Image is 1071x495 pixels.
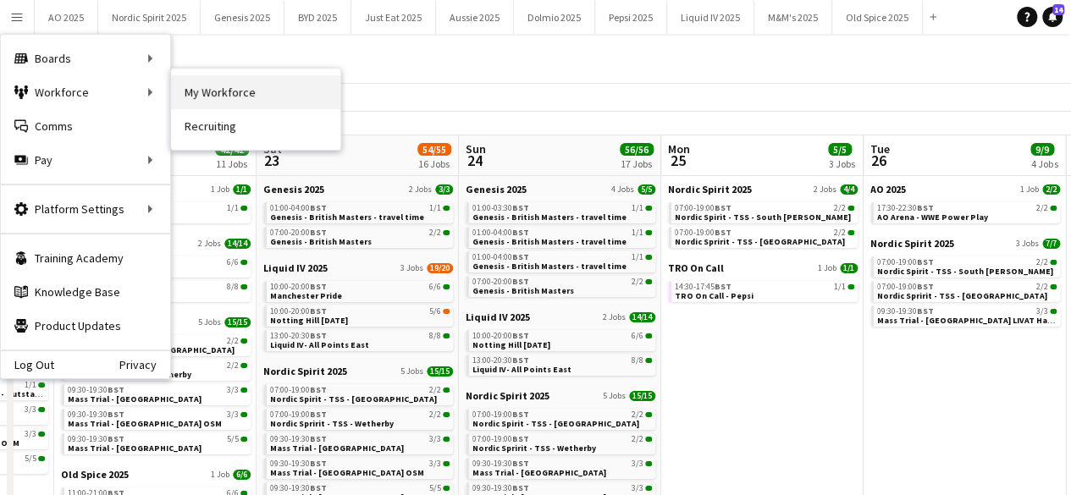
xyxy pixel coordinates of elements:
[818,263,836,273] span: 1 Job
[1036,283,1048,291] span: 2/2
[668,141,690,157] span: Mon
[917,256,934,267] span: BST
[715,227,731,238] span: BST
[443,333,450,338] span: 8/8
[270,315,348,326] span: Notting Hill Carnival
[668,183,752,195] span: Nordic Spirit 2025
[1036,307,1048,316] span: 3/3
[224,317,251,327] span: 15/15
[211,184,229,195] span: 1 Job
[61,316,251,468] div: Nordic Spirit 20255 Jobs15/1507:00-19:00BST2/2Nordic Spirit - TSS - [GEOGRAPHIC_DATA]07:00-19:00B...
[270,433,450,453] a: 09:30-19:30BST3/3Mass Trial - [GEOGRAPHIC_DATA]
[472,261,627,272] span: Genesis - British Masters - travel time
[877,202,1057,222] a: 17:30-22:30BST2/2AO Arena - WWE Power Play
[263,365,453,377] a: Nordic Spirit 20255 Jobs15/15
[1030,143,1054,156] span: 9/9
[270,290,342,301] span: Manchester Pride
[868,151,890,170] span: 26
[270,202,450,222] a: 01:00-04:00BST1/1Genesis - British Masters - travel time
[832,1,923,34] button: Old Spice 2025
[1,75,170,109] div: Workforce
[472,330,652,349] a: 10:00-20:00BST6/6Notting Hill [DATE]
[1,358,54,371] a: Log Out
[472,467,606,478] span: Mass Trial - Leeds
[595,1,667,34] button: Pepsi 2025
[310,305,327,316] span: BST
[472,332,529,340] span: 10:00-20:00
[1050,309,1057,314] span: 3/3
[675,281,854,300] a: 14:30-17:45BST1/1TRO On Call - Pepsi
[351,1,436,34] button: Just Eat 2025
[436,1,514,34] button: Aussie 2025
[1016,239,1039,249] span: 3 Jobs
[834,283,846,291] span: 1/1
[870,183,1060,195] a: AO 20251 Job2/2
[263,365,347,377] span: Nordic Spirit 2025
[472,409,652,428] a: 07:00-19:00BST2/2Nordic Spirit - TSS - [GEOGRAPHIC_DATA]
[675,290,754,301] span: TRO On Call - Pepsi
[240,338,247,344] span: 2/2
[632,278,643,286] span: 2/2
[233,184,251,195] span: 1/1
[409,184,432,195] span: 2 Jobs
[418,157,450,170] div: 16 Jobs
[270,339,369,350] span: Liquid IV- All Points East
[1050,284,1057,289] span: 2/2
[310,281,327,292] span: BST
[429,228,441,237] span: 2/2
[512,330,529,341] span: BST
[472,285,574,296] span: Genesis - British Masters
[472,227,652,246] a: 01:00-04:00BST1/1Genesis - British Masters - travel time
[68,433,247,453] a: 09:30-19:30BST5/5Mass Trial - [GEOGRAPHIC_DATA]
[638,184,655,195] span: 5/5
[645,206,652,211] span: 1/1
[1,109,170,143] a: Comms
[270,384,450,404] a: 07:00-19:00BST2/2Nordic Spirit - TSS - [GEOGRAPHIC_DATA]
[675,202,854,222] a: 07:00-19:00BST2/2Nordic Spirit - TSS - South [PERSON_NAME]
[668,261,858,274] a: TRO On Call1 Job1/1
[310,482,327,493] span: BST
[25,430,36,438] span: 3/3
[270,228,327,237] span: 07:00-20:00
[632,228,643,237] span: 1/1
[270,330,450,349] a: 13:00-20:30BST8/8Liquid IV- All Points East
[270,283,327,291] span: 10:00-20:00
[429,459,441,468] span: 3/3
[270,204,327,212] span: 01:00-04:00
[263,183,453,261] div: Genesis 20252 Jobs3/301:00-04:00BST1/1Genesis - British Masters - travel time07:00-20:00BST2/2Gen...
[1,275,170,309] a: Knowledge Base
[400,366,423,377] span: 5 Jobs
[68,418,222,429] span: Mass Trial - London OSM
[466,183,655,311] div: Genesis 20254 Jobs5/501:00-03:30BST1/1Genesis - British Masters - travel time01:00-04:00BST1/1Gen...
[632,435,643,443] span: 2/2
[38,407,45,412] span: 3/3
[270,418,394,429] span: Nordic Spririt - TSS - Wetherby
[270,305,450,325] a: 10:00-20:00BST5/6Notting Hill [DATE]
[443,412,450,417] span: 2/2
[472,356,529,365] span: 13:00-20:30
[472,228,529,237] span: 01:00-04:00
[512,276,529,287] span: BST
[284,1,351,34] button: BYD 2025
[240,260,247,265] span: 6/6
[620,143,654,156] span: 56/56
[877,258,934,267] span: 07:00-19:00
[270,410,327,419] span: 07:00-19:00
[632,253,643,261] span: 1/1
[443,309,450,314] span: 5/6
[1020,184,1039,195] span: 1 Job
[645,279,652,284] span: 2/2
[35,1,98,34] button: AO 2025
[68,410,124,419] span: 09:30-19:30
[1036,204,1048,212] span: 2/2
[68,369,191,380] span: Nordic Spririt - TSS - Wetherby
[198,239,221,249] span: 2 Jobs
[877,290,1047,301] span: Nordic Spririt - TSS - Donington Park
[270,281,450,300] a: 10:00-20:00BST6/6Manchester Pride
[68,393,202,404] span: Mass Trial - Leeds
[668,261,724,274] span: TRO On Call
[263,261,453,365] div: Liquid IV 20253 Jobs19/2010:00-20:00BST6/6Manchester Pride10:00-20:00BST5/6Notting Hill [DATE]13:...
[443,284,450,289] span: 6/6
[1,309,170,343] a: Product Updates
[429,386,441,394] span: 2/2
